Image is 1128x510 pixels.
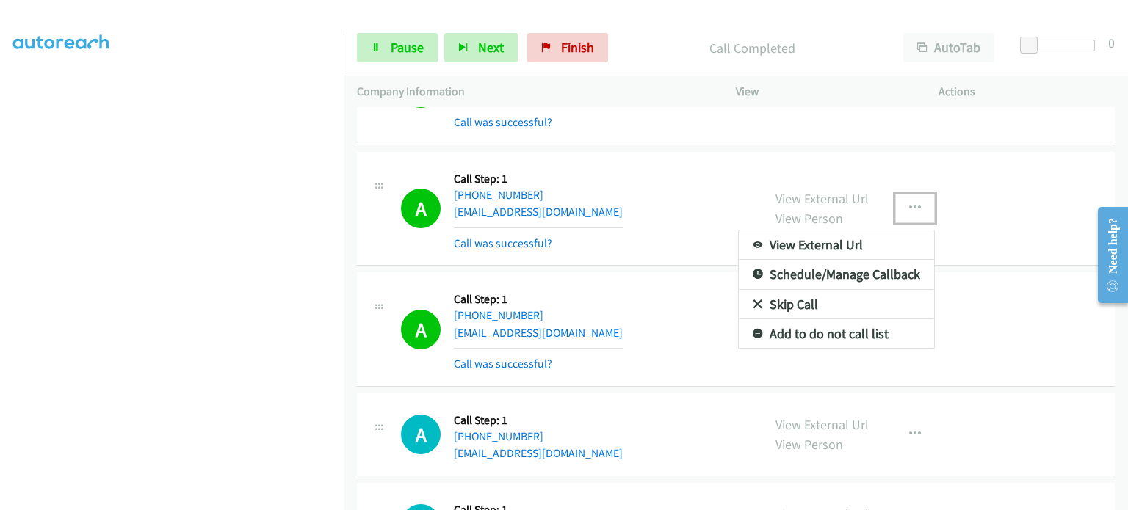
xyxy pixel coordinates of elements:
[739,260,934,289] a: Schedule/Manage Callback
[739,230,934,260] a: View External Url
[401,310,441,349] h1: A
[401,415,441,454] div: The call is yet to be attempted
[739,290,934,319] a: Skip Call
[1086,197,1128,313] iframe: Resource Center
[401,415,441,454] h1: A
[739,319,934,349] a: Add to do not call list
